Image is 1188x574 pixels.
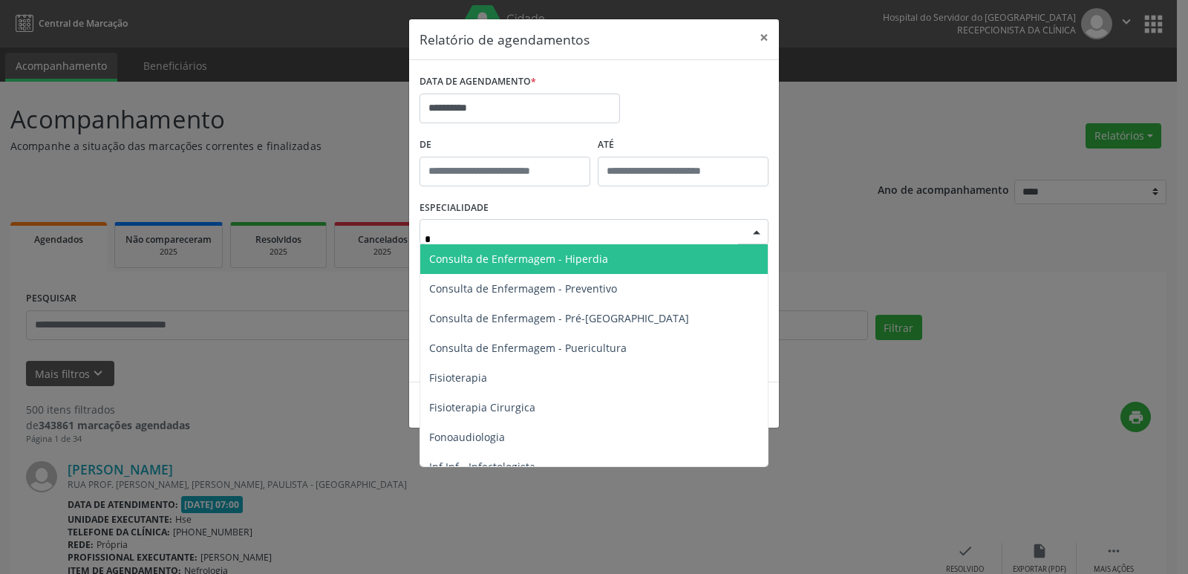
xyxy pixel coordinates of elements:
span: Inf.Inf - Infectologista [429,460,535,474]
span: Fisioterapia Cirurgica [429,400,535,414]
span: Fonoaudiologia [429,430,505,444]
label: De [420,134,590,157]
span: Fisioterapia [429,371,487,385]
label: DATA DE AGENDAMENTO [420,71,536,94]
span: Consulta de Enfermagem - Preventivo [429,281,617,296]
h5: Relatório de agendamentos [420,30,590,49]
span: Consulta de Enfermagem - Pré-[GEOGRAPHIC_DATA] [429,311,689,325]
label: ESPECIALIDADE [420,197,489,220]
span: Consulta de Enfermagem - Hiperdia [429,252,608,266]
span: Consulta de Enfermagem - Puericultura [429,341,627,355]
label: ATÉ [598,134,768,157]
button: Close [749,19,779,56]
